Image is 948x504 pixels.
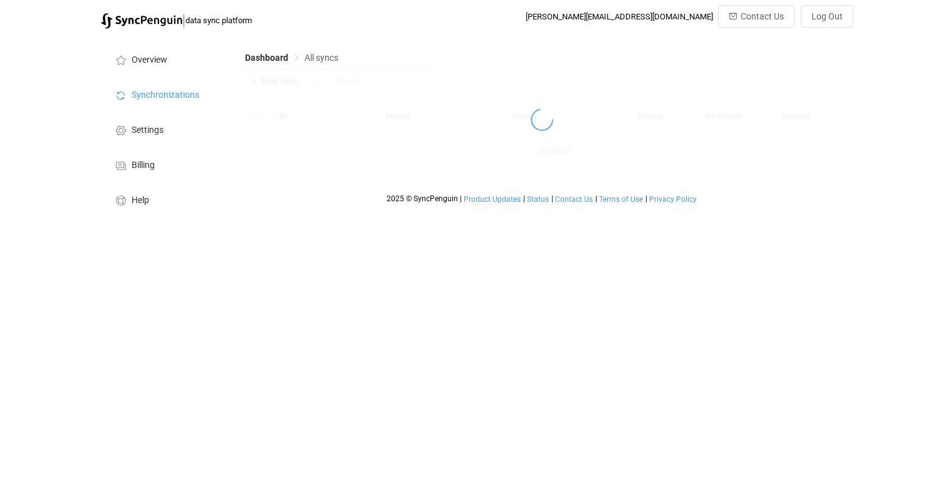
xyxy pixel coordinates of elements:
[132,90,199,100] span: Synchronizations
[132,125,164,135] span: Settings
[526,12,713,21] div: [PERSON_NAME][EMAIL_ADDRESS][DOMAIN_NAME]
[527,195,549,204] span: Status
[645,194,647,203] span: |
[101,13,182,29] img: syncpenguin.svg
[551,194,553,203] span: |
[460,194,462,203] span: |
[526,195,550,204] a: Status
[648,195,697,204] a: Privacy Policy
[387,194,458,203] span: 2025 © SyncPenguin
[595,194,597,203] span: |
[245,53,338,62] div: Breadcrumb
[599,195,643,204] span: Terms of Use
[305,53,338,63] span: All syncs
[555,195,593,204] a: Contact Us
[185,16,252,25] span: data sync platform
[182,11,185,29] span: |
[132,196,149,206] span: Help
[718,5,794,28] button: Contact Us
[741,11,784,21] span: Contact Us
[132,55,167,65] span: Overview
[101,147,226,182] a: Billing
[101,112,226,147] a: Settings
[811,11,843,21] span: Log Out
[101,76,226,112] a: Synchronizations
[463,195,521,204] a: Product Updates
[801,5,853,28] button: Log Out
[101,11,252,29] a: |data sync platform
[598,195,643,204] a: Terms of Use
[523,194,525,203] span: |
[245,53,288,63] span: Dashboard
[555,195,593,204] span: Contact Us
[464,195,521,204] span: Product Updates
[101,182,226,217] a: Help
[101,41,226,76] a: Overview
[132,160,155,171] span: Billing
[649,195,697,204] span: Privacy Policy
